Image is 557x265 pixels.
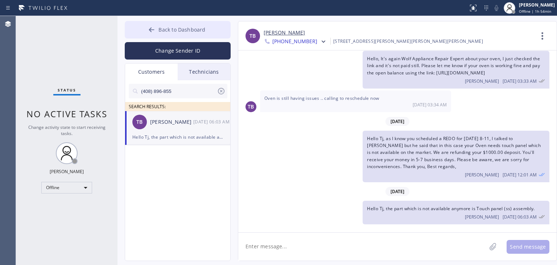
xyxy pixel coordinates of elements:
span: Back to Dashboard [158,26,205,33]
div: Hello Tj, the part which is not available anymore is Touch panel (ss) assembly. [132,133,223,141]
span: [PERSON_NAME] [465,214,499,220]
span: [DATE] [385,187,409,196]
div: [PERSON_NAME] [50,168,84,175]
span: Hello, It's again Wolf Appliance Repair Expert about your oven, I just checked the link and it's ... [367,56,540,76]
span: SEARCH RESULTS: [129,103,166,110]
span: Oven is still having issues .. calling to reschedule now [264,95,379,101]
span: TB [136,118,143,126]
div: Technicians [178,64,230,80]
div: Customers [125,64,178,80]
span: [PERSON_NAME] [465,78,499,84]
span: Status [58,87,76,93]
span: [PERSON_NAME] [465,172,499,178]
div: [STREET_ADDRESS][PERSON_NAME][PERSON_NAME][PERSON_NAME] [333,37,483,45]
button: Mute [491,3,502,13]
span: [DATE] 03:34 AM [413,102,447,108]
span: TB [248,103,254,111]
div: [PERSON_NAME] [150,118,193,126]
a: [PERSON_NAME] [264,29,305,37]
span: No active tasks [26,108,107,120]
span: Hello Tj, as I know you scheduled a REDO for [DATE] 8-11, I talked to [PERSON_NAME] but he said t... [367,135,541,170]
span: [DATE] 12:01 AM [503,172,537,178]
div: 09/20/2025 9:03 AM [363,201,549,224]
span: [DATE] 06:03 AM [503,214,537,220]
button: Send message [507,240,549,254]
div: 09/16/2025 9:01 AM [363,131,549,182]
span: [DATE] [385,117,409,126]
div: 09/20/2025 9:03 AM [193,118,231,126]
button: Change Sender ID [125,42,231,60]
div: Offline [41,182,92,193]
span: Hello Tj, the part which is not available anymore is Touch panel (ss) assembly. [367,205,535,212]
div: [PERSON_NAME] [519,2,555,8]
span: TB [249,32,256,40]
span: Offline | 1h 54min [519,9,551,14]
button: Back to Dashboard [125,21,231,38]
input: Search [140,84,217,98]
span: [PHONE_NUMBER] [272,38,317,46]
span: [DATE] 03:33 AM [503,78,537,84]
div: 09/15/2025 9:33 AM [363,51,549,89]
span: Change activity state to start receiving tasks. [28,124,106,136]
div: 09/15/2025 9:34 AM [260,90,451,112]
